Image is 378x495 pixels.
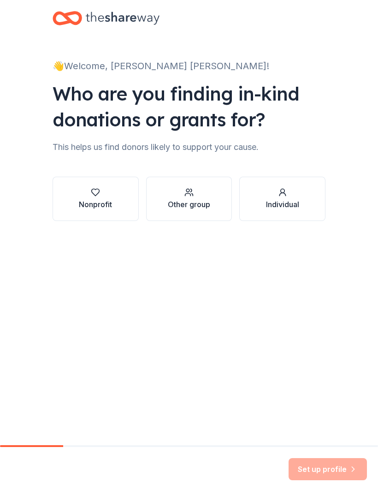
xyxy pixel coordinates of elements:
[266,199,299,210] div: Individual
[168,199,210,210] div: Other group
[53,81,325,132] div: Who are you finding in-kind donations or grants for?
[53,59,325,73] div: 👋 Welcome, [PERSON_NAME] [PERSON_NAME]!
[239,177,325,221] button: Individual
[53,140,325,155] div: This helps us find donors likely to support your cause.
[53,177,139,221] button: Nonprofit
[79,199,112,210] div: Nonprofit
[146,177,232,221] button: Other group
